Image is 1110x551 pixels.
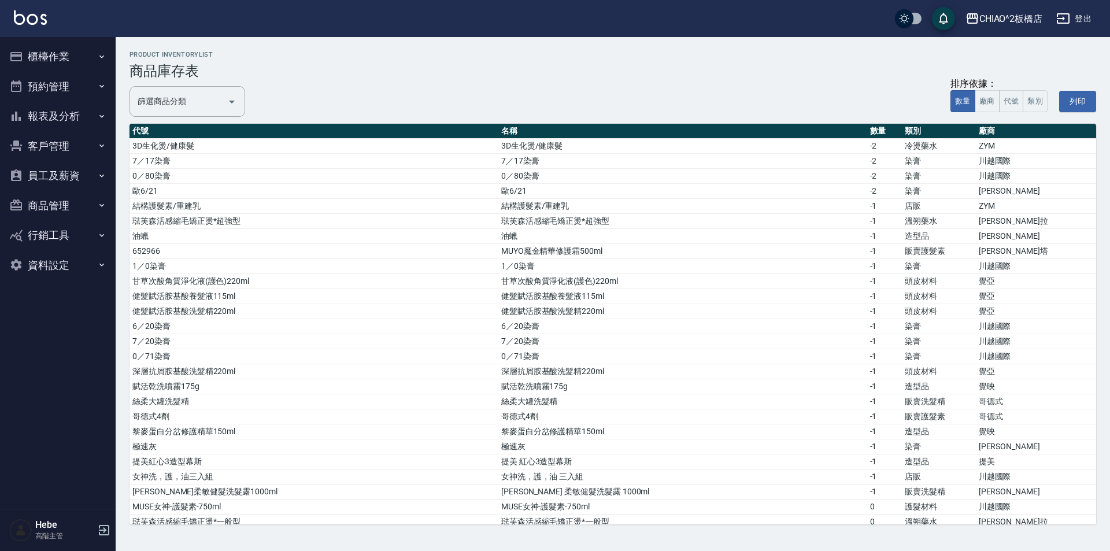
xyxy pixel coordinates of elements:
[129,229,498,244] td: 油蠟
[867,289,902,304] td: -1
[976,244,1096,259] td: [PERSON_NAME]塔
[902,454,976,469] td: 造型品
[867,394,902,409] td: -1
[902,259,976,274] td: 染膏
[129,214,498,229] td: 琺芙森活感縮毛矯正燙*超強型
[902,379,976,394] td: 造型品
[867,214,902,229] td: -1
[867,154,902,169] td: -2
[498,469,867,485] td: 女神洗，護，油 三入組
[902,349,976,364] td: 染膏
[129,184,498,199] td: 歐6/21
[498,334,867,349] td: 7／20染膏
[129,469,498,485] td: 女神洗，護，油三入組
[498,169,867,184] td: 0／80染膏
[902,214,976,229] td: 溫朔藥水
[498,259,867,274] td: 1／0染膏
[1052,8,1096,29] button: 登出
[867,469,902,485] td: -1
[1059,91,1096,112] button: 列印
[976,184,1096,199] td: [PERSON_NAME]
[867,334,902,349] td: -1
[976,409,1096,424] td: 哥德式
[129,334,498,349] td: 7／20染膏
[902,424,976,439] td: 造型品
[976,439,1096,454] td: [PERSON_NAME]
[976,424,1096,439] td: 覺映
[902,229,976,244] td: 造型品
[902,154,976,169] td: 染膏
[867,199,902,214] td: -1
[976,259,1096,274] td: 川越國際
[932,7,955,30] button: save
[902,394,976,409] td: 販賣洗髮精
[867,454,902,469] td: -1
[902,199,976,214] td: 店販
[498,229,867,244] td: 油蠟
[5,220,111,250] button: 行銷工具
[129,500,498,515] td: MUSE女神-護髮素-750ml
[129,409,498,424] td: 哥德式4劑
[35,531,94,541] p: 高階主管
[5,250,111,280] button: 資料設定
[902,364,976,379] td: 頭皮材料
[5,131,111,161] button: 客戶管理
[867,139,902,154] td: -2
[498,214,867,229] td: 琺芙森活感縮毛矯正燙*超強型
[976,229,1096,244] td: [PERSON_NAME]
[902,439,976,454] td: 染膏
[976,304,1096,319] td: 覺亞
[976,364,1096,379] td: 覺亞
[867,229,902,244] td: -1
[498,439,867,454] td: 極速灰
[867,184,902,199] td: -2
[902,485,976,500] td: 販賣洗髮精
[129,304,498,319] td: 健髮賦活胺基酸洗髮精220ml
[976,169,1096,184] td: 川越國際
[950,78,1048,90] div: 排序依據：
[129,199,498,214] td: 結構護髮素/重建乳
[129,169,498,184] td: 0／80染膏
[902,274,976,289] td: 頭皮材料
[498,349,867,364] td: 0／71染膏
[867,379,902,394] td: -1
[498,424,867,439] td: 黎麥蛋白分岔修護精華150ml
[129,394,498,409] td: 絲柔大罐洗髮精
[867,515,902,530] td: 0
[902,319,976,334] td: 染膏
[5,101,111,131] button: 報表及分析
[129,485,498,500] td: [PERSON_NAME]柔敏健髮洗髮露1000ml
[867,169,902,184] td: -2
[498,124,867,139] th: 名稱
[902,500,976,515] td: 護髮材料
[902,409,976,424] td: 販賣護髮素
[902,304,976,319] td: 頭皮材料
[976,485,1096,500] td: [PERSON_NAME]
[9,519,32,542] img: Person
[498,319,867,334] td: 6／20染膏
[976,154,1096,169] td: 川越國際
[976,515,1096,530] td: [PERSON_NAME]拉
[5,72,111,102] button: 預約管理
[5,191,111,221] button: 商品管理
[129,124,498,139] th: 代號
[5,42,111,72] button: 櫃檯作業
[129,63,1096,79] h3: 商品庫存表
[867,409,902,424] td: -1
[1023,90,1048,113] button: 類別
[498,364,867,379] td: 深層抗屑胺基酸洗髮精220ml
[976,334,1096,349] td: 川越國際
[498,154,867,169] td: 7／17染膏
[902,334,976,349] td: 染膏
[976,500,1096,515] td: 川越國際
[976,274,1096,289] td: 覺亞
[902,515,976,530] td: 溫朔藥水
[129,349,498,364] td: 0／71染膏
[129,364,498,379] td: 深層抗屑胺基酸洗髮精220ml
[867,500,902,515] td: 0
[498,379,867,394] td: 賦活乾洗噴霧175g
[129,244,498,259] td: 652966
[129,439,498,454] td: 極速灰
[129,289,498,304] td: 健髮賦活胺基酸養髮液115ml
[976,394,1096,409] td: 哥德式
